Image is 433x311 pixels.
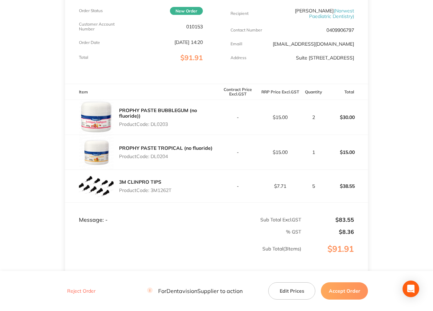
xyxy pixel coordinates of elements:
[79,40,100,45] p: Order Date
[65,288,98,294] button: Reject Order
[326,144,368,161] p: $15.00
[326,27,354,33] p: 0409906797
[79,135,114,170] img: YzN1enh5YQ
[273,41,354,47] a: [EMAIL_ADDRESS][DOMAIN_NAME]
[321,282,368,300] button: Accept Order
[170,7,203,15] span: New Order
[217,183,259,189] p: -
[79,8,103,13] p: Order Status
[174,39,203,45] p: [DATE] 14:20
[147,288,243,294] p: For Dentavision Supplier to action
[272,8,354,19] p: [PERSON_NAME]
[79,22,120,31] p: Customer Account Number
[180,53,203,62] span: $91.91
[309,8,354,19] span: ( Norwest Paediatric Dentistry )
[217,217,301,222] p: Sub Total Excl. GST
[119,187,171,193] p: Product Code: 3M1262T
[119,145,213,151] a: PROPHY PASTE TROPICAL (no fluoride)
[268,282,315,300] button: Edit Prices
[326,109,368,126] p: $30.00
[231,55,246,60] p: Address
[326,178,368,194] p: $38.55
[119,179,161,185] a: 3M CLINPRO TIPS
[302,217,354,223] p: $83.55
[231,28,262,33] p: Contact Number
[119,154,213,159] p: Product Code: DL0204
[186,24,203,29] p: 010153
[119,121,217,127] p: Product Code: DL0203
[231,42,242,46] p: Emaill
[79,100,114,135] img: eHNuNm40Mw
[119,107,197,119] a: PROPHY PASTE BUBBLEGUM (no fluoride))
[302,149,325,155] p: 1
[302,115,325,120] p: 2
[65,229,301,235] p: % GST
[217,84,259,100] th: Contract Price Excl. GST
[65,84,217,100] th: Item
[231,11,249,16] p: Recipient
[65,246,301,265] p: Sub Total ( 3 Items)
[301,84,326,100] th: Quantity
[403,281,419,297] div: Open Intercom Messenger
[326,84,368,100] th: Total
[217,115,259,120] p: -
[79,55,88,60] p: Total
[79,170,114,202] img: bGNjdnA1Ng
[217,149,259,155] p: -
[302,229,354,235] p: $8.36
[302,183,325,189] p: 5
[259,183,301,189] p: $7.71
[259,115,301,120] p: $15.00
[302,244,368,268] p: $91.91
[259,149,301,155] p: $15.00
[296,55,354,61] p: Suite [STREET_ADDRESS]
[259,84,301,100] th: RRP Price Excl. GST
[65,202,217,223] td: Message: -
